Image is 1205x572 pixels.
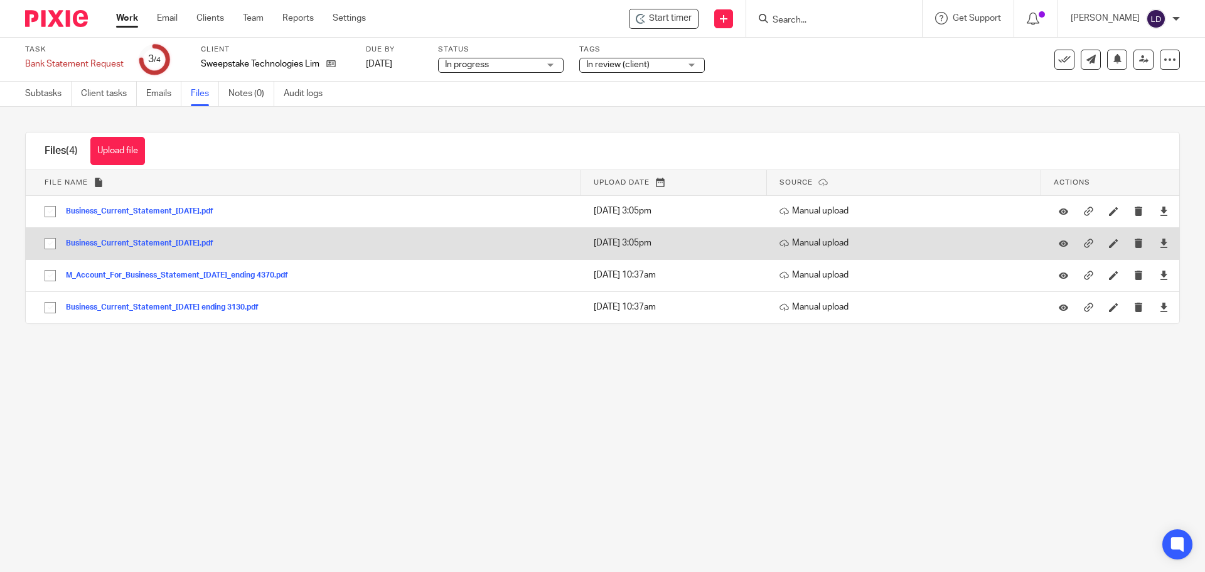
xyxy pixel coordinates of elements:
[1159,205,1169,217] a: Download
[157,12,178,24] a: Email
[66,207,223,216] button: Business_Current_Statement_[DATE].pdf
[25,58,124,70] div: Bank Statement Request
[445,60,489,69] span: In progress
[594,179,650,186] span: Upload date
[228,82,274,106] a: Notes (0)
[243,12,264,24] a: Team
[366,45,422,55] label: Due by
[25,45,124,55] label: Task
[1159,237,1169,249] a: Download
[779,179,813,186] span: Source
[38,232,62,256] input: Select
[116,12,138,24] a: Work
[284,82,332,106] a: Audit logs
[594,237,761,249] p: [DATE] 3:05pm
[201,45,350,55] label: Client
[146,82,181,106] a: Emails
[594,269,761,281] p: [DATE] 10:37am
[1071,12,1140,24] p: [PERSON_NAME]
[1159,269,1169,281] a: Download
[779,205,1035,217] p: Manual upload
[66,303,268,312] button: Business_Current_Statement_[DATE] ending 3130.pdf
[771,15,884,26] input: Search
[779,269,1035,281] p: Manual upload
[282,12,314,24] a: Reports
[594,205,761,217] p: [DATE] 3:05pm
[1146,9,1166,29] img: svg%3E
[594,301,761,313] p: [DATE] 10:37am
[81,82,137,106] a: Client tasks
[1054,179,1090,186] span: Actions
[154,57,161,63] small: /4
[25,82,72,106] a: Subtasks
[953,14,1001,23] span: Get Support
[45,179,88,186] span: File name
[579,45,705,55] label: Tags
[196,12,224,24] a: Clients
[629,9,699,29] div: Sweepstake Technologies Limited - Bank Statement Request
[38,296,62,320] input: Select
[38,200,62,224] input: Select
[438,45,564,55] label: Status
[45,144,78,158] h1: Files
[66,271,297,280] button: M_Account_For_Business_Statement_[DATE]_ending 4370.pdf
[1159,301,1169,313] a: Download
[779,237,1035,249] p: Manual upload
[25,10,88,27] img: Pixie
[586,60,650,69] span: In review (client)
[366,60,392,68] span: [DATE]
[649,12,692,25] span: Start timer
[38,264,62,288] input: Select
[148,52,161,67] div: 3
[779,301,1035,313] p: Manual upload
[66,239,223,248] button: Business_Current_Statement_[DATE].pdf
[66,146,78,156] span: (4)
[191,82,219,106] a: Files
[333,12,366,24] a: Settings
[90,137,145,165] button: Upload file
[201,58,320,70] p: Sweepstake Technologies Limited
